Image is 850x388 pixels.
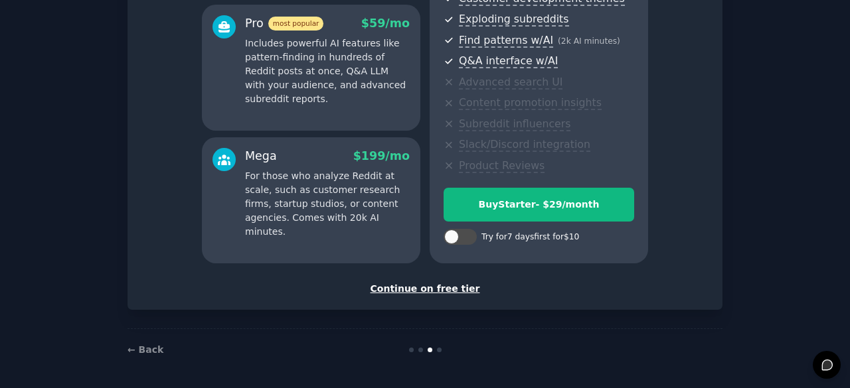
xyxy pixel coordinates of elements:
div: Mega [245,148,277,164]
span: Product Reviews [459,159,545,173]
a: ← Back [127,344,163,355]
span: Slack/Discord integration [459,138,590,152]
span: Exploding subreddits [459,13,568,27]
div: Buy Starter - $ 29 /month [444,198,634,212]
span: Advanced search UI [459,76,562,90]
p: Includes powerful AI features like pattern-finding in hundreds of Reddit posts at once, Q&A LLM w... [245,36,410,106]
span: $ 59 /mo [361,17,410,30]
span: Content promotion insights [459,96,602,110]
span: ( 2k AI minutes ) [558,36,620,46]
div: Pro [245,15,323,32]
span: Subreddit influencers [459,117,570,131]
span: Find patterns w/AI [459,34,553,48]
div: Continue on free tier [141,282,709,296]
span: most popular [268,17,324,31]
p: For those who analyze Reddit at scale, such as customer research firms, startup studios, or conte... [245,169,410,239]
button: BuyStarter- $29/month [444,188,634,222]
span: $ 199 /mo [353,149,410,162]
span: Q&A interface w/AI [459,54,558,68]
div: Try for 7 days first for $10 [481,231,579,243]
